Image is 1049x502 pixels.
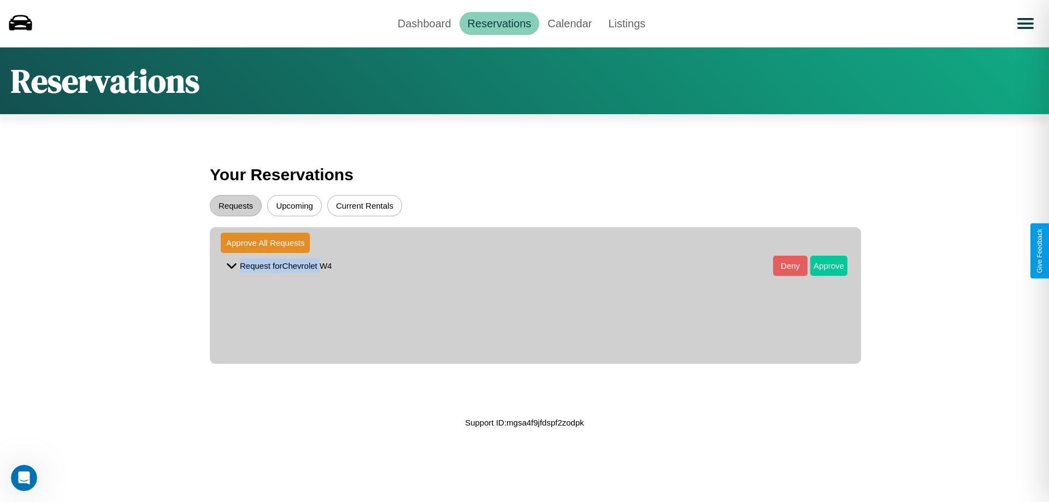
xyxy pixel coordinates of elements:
button: Deny [773,256,808,276]
button: Approve All Requests [221,233,310,253]
button: Requests [210,195,262,216]
a: Dashboard [390,12,459,35]
a: Listings [600,12,653,35]
a: Reservations [459,12,540,35]
button: Current Rentals [327,195,402,216]
div: Give Feedback [1036,229,1044,273]
p: Request for Chevrolet W4 [240,258,332,273]
button: Approve [810,256,847,276]
h1: Reservations [11,58,199,103]
h3: Your Reservations [210,160,839,190]
button: Upcoming [267,195,322,216]
p: Support ID: mgsa4f9jfdspf2zodpk [465,415,584,430]
iframe: Intercom live chat [11,465,37,491]
a: Calendar [539,12,600,35]
button: Open menu [1010,8,1041,39]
